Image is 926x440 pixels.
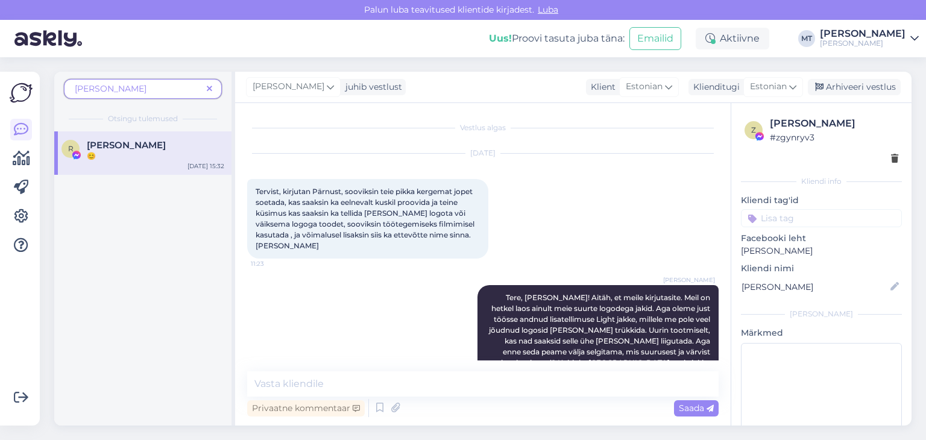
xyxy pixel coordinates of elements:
span: [PERSON_NAME] [663,275,715,284]
div: 😊 [87,151,224,162]
span: [PERSON_NAME] [75,83,146,94]
span: Estonian [750,80,787,93]
span: Tervist, kirjutan Pärnust, sooviksin teie pikka kergemat jopet soetada, kas saaksin ka eelnevalt ... [256,187,476,250]
span: Estonian [626,80,663,93]
span: 11:23 [251,259,296,268]
span: Ringo Voosalu [87,140,166,151]
div: [DATE] [247,148,719,159]
a: [PERSON_NAME][PERSON_NAME] [820,29,919,48]
p: Kliendi tag'id [741,194,902,207]
span: Saada [679,403,714,413]
span: Luba [534,4,562,15]
button: Emailid [629,27,681,50]
span: R [68,144,74,153]
p: Facebooki leht [741,232,902,245]
div: Arhiveeri vestlus [808,79,901,95]
div: Privaatne kommentaar [247,400,365,416]
b: Uus! [489,33,512,44]
div: juhib vestlust [341,81,402,93]
div: [PERSON_NAME] [741,309,902,319]
div: Vestlus algas [247,122,719,133]
input: Lisa nimi [742,280,888,294]
div: Kliendi info [741,176,902,187]
div: Klienditugi [688,81,740,93]
p: Kliendi nimi [741,262,902,275]
div: Klient [586,81,616,93]
img: Askly Logo [10,81,33,104]
p: [PERSON_NAME] [741,245,902,257]
div: MT [798,30,815,47]
div: [DATE] 15:32 [187,162,224,171]
div: [PERSON_NAME] [770,116,898,131]
div: Proovi tasuta juba täna: [489,31,625,46]
p: Märkmed [741,327,902,339]
span: z [751,125,756,134]
div: [PERSON_NAME] [820,29,906,39]
input: Lisa tag [741,209,902,227]
span: Otsingu tulemused [108,113,178,124]
div: Aktiivne [696,28,769,49]
div: [PERSON_NAME] [820,39,906,48]
div: # zgynryv3 [770,131,898,144]
span: [PERSON_NAME] [253,80,324,93]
